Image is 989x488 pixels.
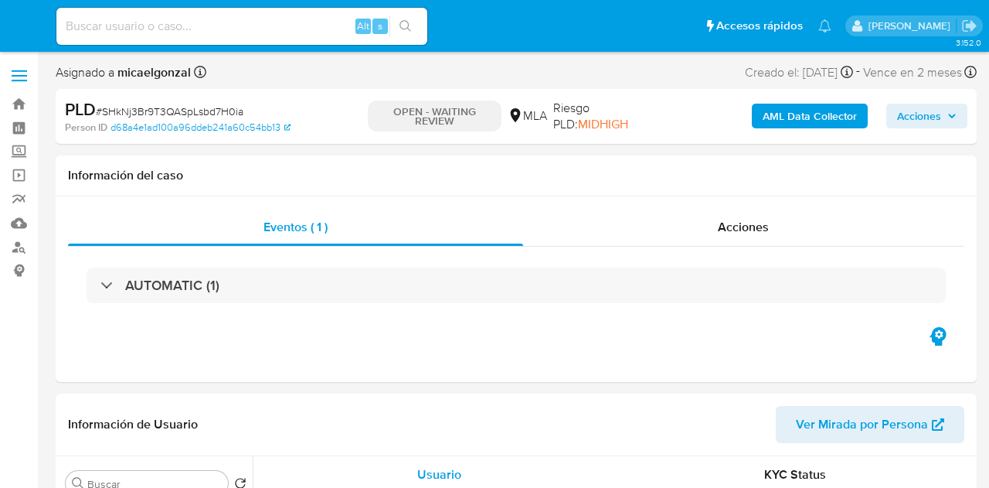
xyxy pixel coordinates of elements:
span: - [856,62,860,83]
b: PLD [65,97,96,121]
span: Acciones [897,104,941,128]
b: Person ID [65,121,107,135]
h1: Información de Usuario [68,417,198,432]
button: Ver Mirada por Persona [776,406,964,443]
a: d68a4e1ad100a96ddeb241a60c54bb13 [110,121,291,135]
span: # SHkNj3Br9T3QASpLsbd7H0ia [96,104,243,119]
div: AUTOMATIC (1) [87,268,946,303]
div: MLA [508,107,547,125]
input: Buscar usuario o caso... [56,16,427,36]
h1: Información del caso [68,168,964,183]
span: s [378,19,382,33]
b: micaelgonzal [114,63,191,81]
span: KYC Status [764,466,826,483]
button: Acciones [886,104,967,128]
span: Vence en 2 meses [863,64,962,81]
h3: AUTOMATIC (1) [125,277,219,294]
span: Asignado a [56,64,191,81]
b: AML Data Collector [763,104,857,128]
span: MIDHIGH [578,115,628,133]
div: Creado el: [DATE] [745,62,853,83]
span: Acciones [718,218,769,236]
p: micaelaestefania.gonzalez@mercadolibre.com [868,19,956,33]
span: Riesgo PLD: [553,100,664,133]
p: OPEN - WAITING REVIEW [368,101,501,131]
a: Notificaciones [818,19,831,32]
span: Accesos rápidos [716,18,803,34]
span: Eventos ( 1 ) [263,218,328,236]
a: Salir [961,18,977,34]
span: Alt [357,19,369,33]
button: AML Data Collector [752,104,868,128]
span: Ver Mirada por Persona [796,406,928,443]
span: Usuario [417,466,461,483]
button: search-icon [389,15,421,37]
